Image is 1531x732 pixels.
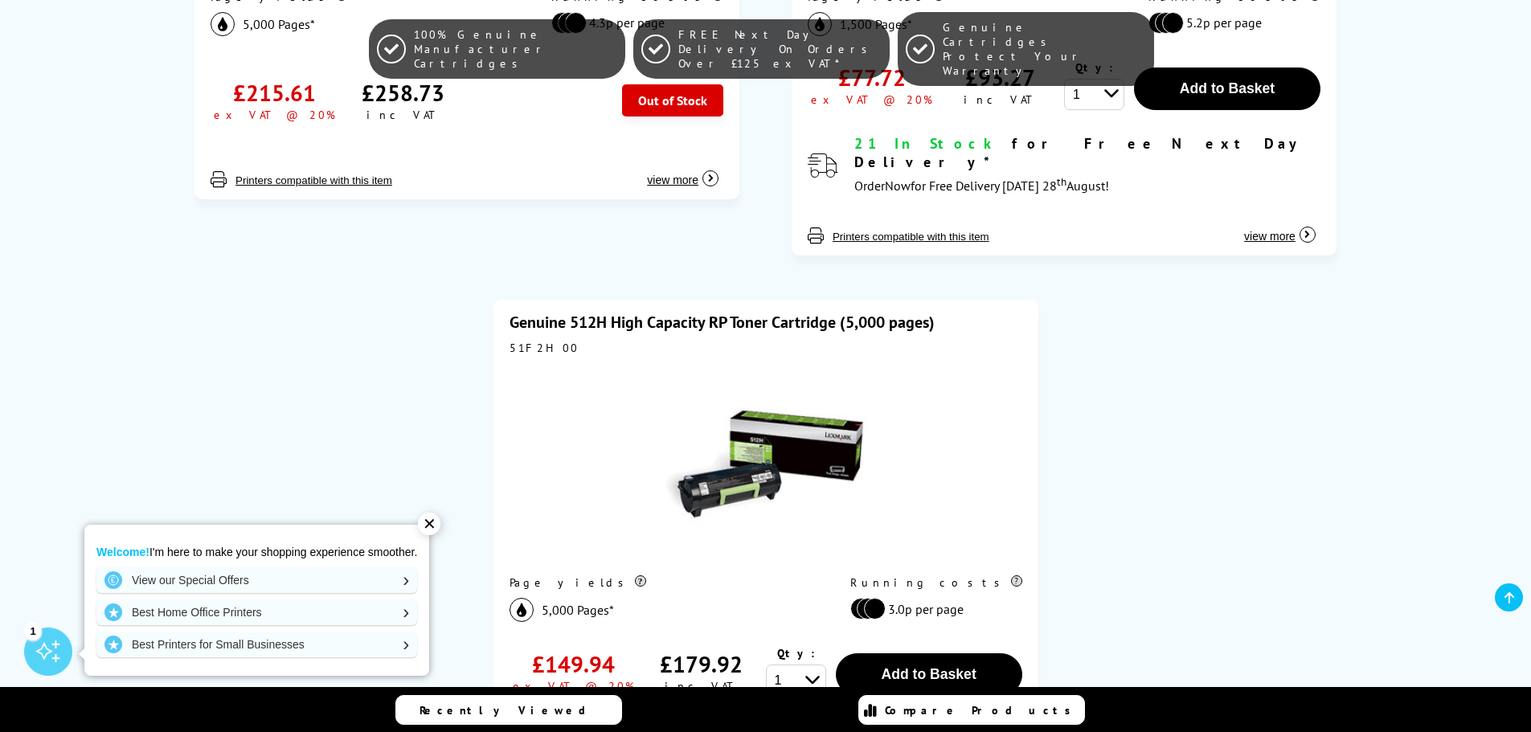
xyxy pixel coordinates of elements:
sup: th [1057,174,1066,189]
button: Printers compatible with this item [231,174,397,187]
div: inc VAT [665,679,738,693]
div: inc VAT [366,108,440,122]
span: Now [885,178,911,194]
strong: Welcome! [96,546,149,558]
div: ex VAT @ 20% [214,108,335,122]
div: ✕ [418,513,440,535]
span: Qty: [777,646,815,660]
a: Best Home Office Printers [96,599,417,625]
span: view more [1244,230,1296,243]
a: Best Printers for Small Businesses [96,632,417,657]
img: 512H High Capacity RP Toner Cartridge (5,000 pages) [665,363,866,564]
li: 3.0p per page [850,598,1014,620]
span: Compare Products [885,703,1079,718]
span: 100% Genuine Manufacturer Cartridges [414,27,617,71]
div: Running costs [850,575,1022,590]
button: Printers compatible with this item [828,230,994,243]
span: Add to Basket [881,666,976,682]
div: ex VAT @ 20% [513,679,634,693]
div: 1 [24,622,42,640]
img: black_icon.svg [510,598,534,622]
a: Compare Products [858,695,1085,725]
span: view more [647,174,698,186]
span: for Free Next Day Delivery* [854,134,1304,171]
p: I'm here to make your shopping experience smoother. [96,545,417,559]
a: Recently Viewed [395,695,622,725]
span: Order for Free Delivery [DATE] 28 August! [854,178,1109,194]
div: 51F2H00 [510,341,1022,355]
div: £149.94 [532,649,615,679]
div: inc VAT [964,92,1037,107]
span: 21 In Stock [854,134,998,153]
div: ex VAT @ 20% [811,92,932,107]
div: £179.92 [660,649,743,679]
div: modal_delivery [854,134,1320,198]
button: view more [642,157,723,187]
span: FREE Next Day Delivery On Orders Over £125 ex VAT* [678,27,882,71]
button: Add to Basket [836,653,1022,696]
div: Out of Stock [622,84,723,117]
div: Page yields [510,575,817,590]
a: Genuine 512H High Capacity RP Toner Cartridge (5,000 pages) [510,312,935,333]
a: View our Special Offers [96,567,417,593]
span: Genuine Cartridges Protect Your Warranty [943,20,1146,78]
button: view more [1239,213,1320,243]
span: Recently Viewed [420,703,602,718]
span: 5,000 Pages* [542,602,614,618]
